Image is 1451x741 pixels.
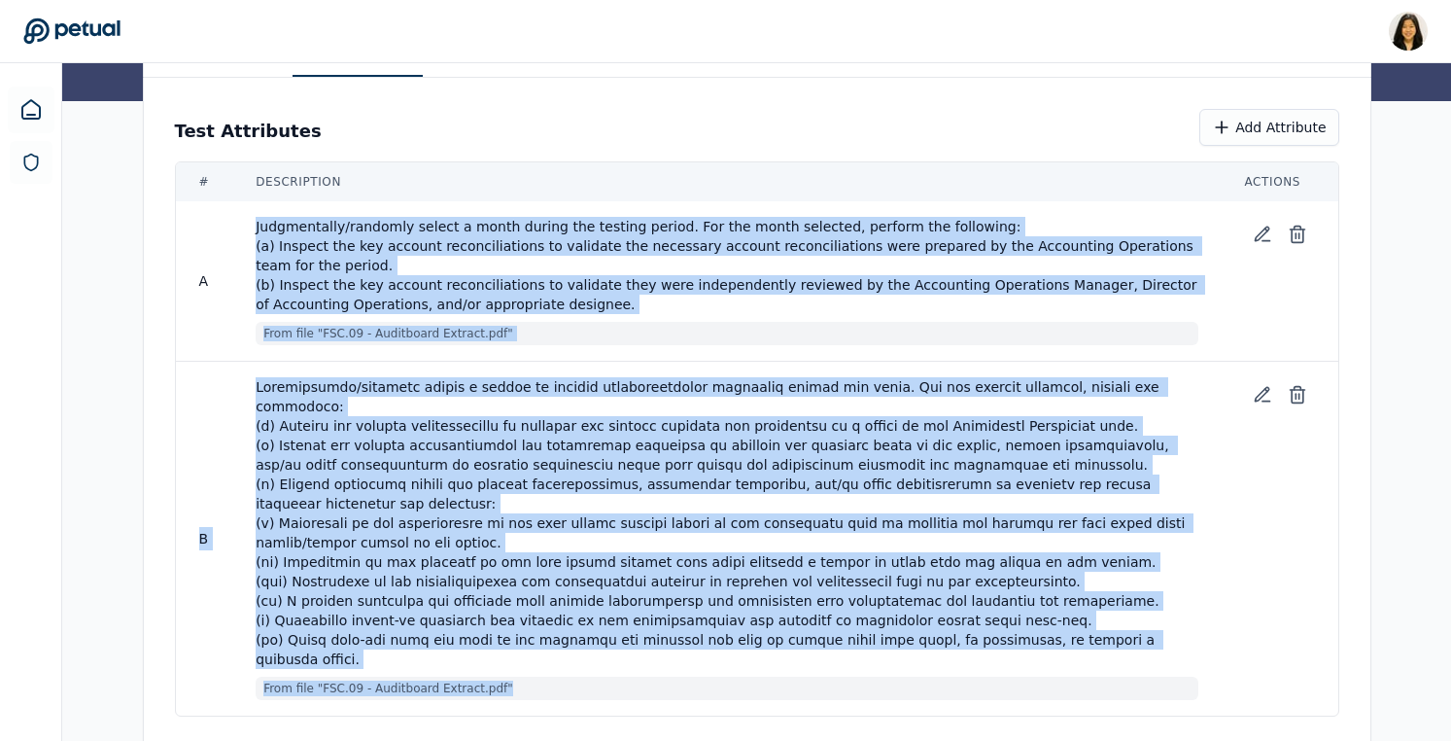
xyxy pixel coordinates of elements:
[23,18,121,45] a: Go to Dashboard
[256,677,1197,700] span: From file "FSC.09 - Auditboard Extract.pdf"
[256,322,1197,345] span: From file "FSC.09 - Auditboard Extract.pdf"
[199,273,209,289] span: A
[1222,162,1338,201] th: Actions
[232,162,1221,201] th: Description
[1280,377,1315,412] button: Delete test attribute
[1280,217,1315,252] button: Delete test attribute
[10,141,52,184] a: SOC 1 Reports
[256,377,1197,669] span: Loremipsumdo/sitametc adipis e seddoe te incidid utlaboreetdolor magnaaliq enimad min venia. Qui ...
[8,87,54,133] a: Dashboard
[176,162,233,201] th: #
[1389,12,1428,51] img: Renee Park
[1245,377,1280,412] button: Edit test attribute
[175,118,322,145] h3: Test Attributes
[1245,217,1280,252] button: Edit test attribute
[199,531,209,547] span: B
[1199,109,1338,146] button: Add Attribute
[256,217,1197,314] span: Judgmentally/randomly select a month during the testing period. For the month selected, perform t...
